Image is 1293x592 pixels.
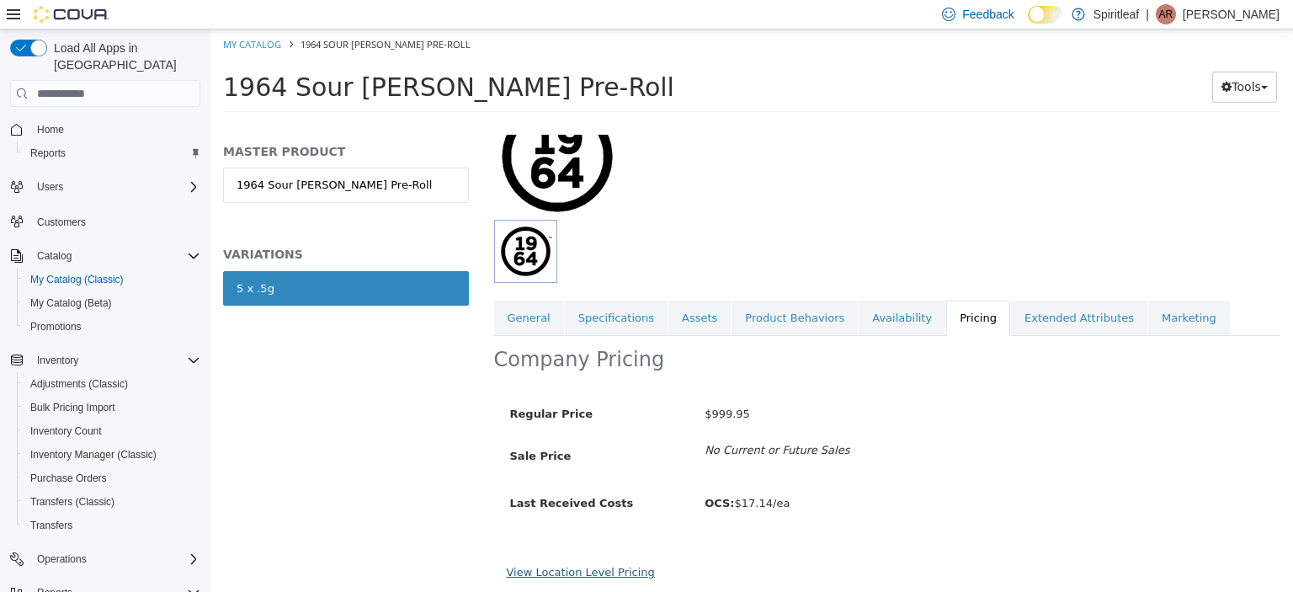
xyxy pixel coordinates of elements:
a: Pricing [736,271,800,307]
span: Home [37,123,64,136]
a: Availability [648,271,735,307]
a: Home [30,120,71,140]
span: Home [30,119,200,140]
a: My Catalog [13,8,71,21]
button: Customers [3,209,207,233]
h5: VARIATIONS [13,217,258,232]
a: Reports [24,143,72,163]
span: Transfers [30,519,72,532]
button: Inventory [30,350,85,371]
span: Reports [24,143,200,163]
input: Dark Mode [1028,6,1063,24]
button: My Catalog (Classic) [17,268,207,291]
span: Inventory Count [24,421,200,441]
img: Cova [34,6,109,23]
span: Operations [30,549,200,569]
span: Transfers (Classic) [30,495,114,509]
a: Transfers (Classic) [24,492,121,512]
span: Bulk Pricing Import [30,401,115,414]
button: Inventory Manager (Classic) [17,443,207,467]
button: Users [30,177,70,197]
span: Adjustments (Classic) [30,377,128,391]
button: Tools [1002,42,1067,73]
p: [PERSON_NAME] [1183,4,1280,24]
span: My Catalog (Beta) [30,296,112,310]
button: Catalog [3,244,207,268]
a: Assets [458,271,520,307]
span: Load All Apps in [GEOGRAPHIC_DATA] [47,40,200,73]
span: Inventory Count [30,424,102,438]
i: No Current or Future Sales [494,414,639,427]
a: Extended Attributes [801,271,937,307]
a: View Location Level Pricing [296,536,444,549]
span: Bulk Pricing Import [24,397,200,418]
a: 1964 Sour [PERSON_NAME] Pre-Roll [13,138,258,173]
a: Purchase Orders [24,468,114,488]
span: Catalog [37,249,72,263]
span: Customers [30,211,200,232]
button: Bulk Pricing Import [17,396,207,419]
button: Users [3,175,207,199]
a: General [284,271,354,307]
span: Last Received Costs [300,467,423,480]
button: Operations [30,549,93,569]
a: Customers [30,212,93,232]
button: Adjustments (Classic) [17,372,207,396]
button: Transfers [17,514,207,537]
span: Inventory [37,354,78,367]
span: Promotions [30,320,82,333]
a: My Catalog (Classic) [24,269,130,290]
a: Product Behaviors [521,271,647,307]
button: Inventory [3,349,207,372]
span: Sale Price [300,420,361,433]
span: Catalog [30,246,200,266]
button: Operations [3,547,207,571]
span: AR [1159,4,1173,24]
span: Inventory Manager (Classic) [30,448,157,461]
span: My Catalog (Classic) [30,273,124,286]
button: Purchase Orders [17,467,207,490]
span: Inventory Manager (Classic) [24,445,200,465]
span: Reports [30,147,66,160]
a: My Catalog (Beta) [24,293,119,313]
a: Inventory Count [24,421,109,441]
span: My Catalog (Classic) [24,269,200,290]
span: Transfers [24,515,200,536]
a: Bulk Pricing Import [24,397,122,418]
a: Inventory Manager (Classic) [24,445,163,465]
b: OCS: [494,467,524,480]
span: Transfers (Classic) [24,492,200,512]
a: Transfers [24,515,79,536]
button: Reports [17,141,207,165]
a: Adjustments (Classic) [24,374,135,394]
button: Home [3,117,207,141]
span: 1964 Sour [PERSON_NAME] Pre-Roll [13,43,464,72]
span: Regular Price [300,378,382,391]
img: 150 [284,64,410,190]
button: Transfers (Classic) [17,490,207,514]
p: | [1146,4,1149,24]
span: 1964 Sour [PERSON_NAME] Pre-Roll [90,8,260,21]
a: Promotions [24,317,88,337]
span: Feedback [962,6,1014,23]
a: Marketing [938,271,1019,307]
h2: Company Pricing [284,317,455,344]
span: Inventory [30,350,200,371]
span: $17.14/ea [494,467,579,480]
span: Users [37,180,63,194]
span: $999.95 [494,378,540,391]
span: Purchase Orders [30,472,107,485]
div: Angela R [1156,4,1176,24]
div: 5 x .5g [26,251,64,268]
span: Purchase Orders [24,468,200,488]
span: Users [30,177,200,197]
span: Customers [37,216,86,229]
a: Specifications [354,271,457,307]
span: Promotions [24,317,200,337]
p: Spiritleaf [1093,4,1139,24]
span: My Catalog (Beta) [24,293,200,313]
span: Adjustments (Classic) [24,374,200,394]
button: Catalog [30,246,78,266]
button: My Catalog (Beta) [17,291,207,315]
